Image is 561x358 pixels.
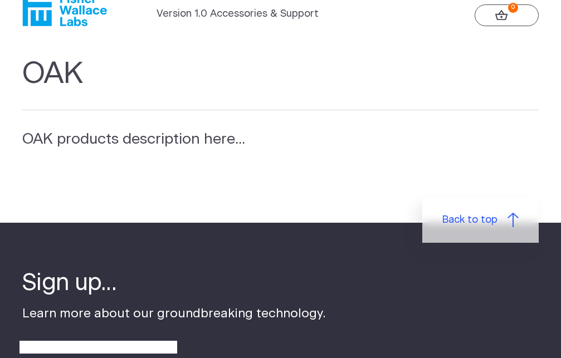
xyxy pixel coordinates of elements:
[475,4,539,26] a: 0
[422,198,539,243] a: Back to top
[508,3,518,13] strong: 0
[442,213,497,228] span: Back to top
[22,56,538,110] h1: OAK
[22,128,458,151] p: OAK products description here...
[157,7,319,22] a: Version 1.0 Accessories & Support
[22,268,326,300] h4: Sign up...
